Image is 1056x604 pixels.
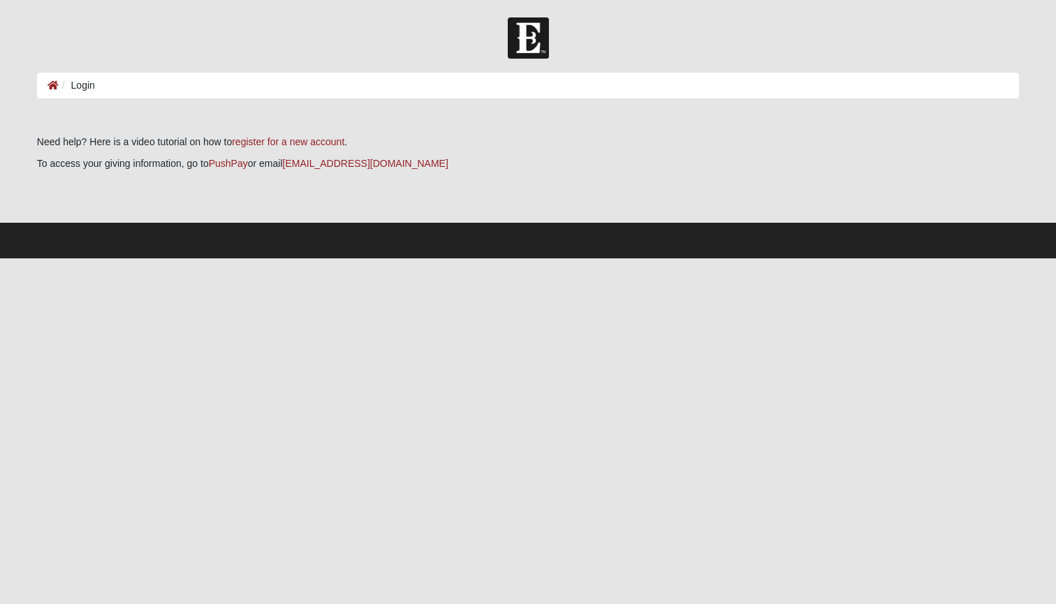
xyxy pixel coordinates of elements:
li: Login [59,78,95,93]
p: Need help? Here is a video tutorial on how to . [37,135,1019,149]
p: To access your giving information, go to or email [37,156,1019,171]
a: register for a new account [232,136,344,147]
a: [EMAIL_ADDRESS][DOMAIN_NAME] [283,158,448,169]
a: PushPay [209,158,248,169]
img: Church of Eleven22 Logo [508,17,549,59]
